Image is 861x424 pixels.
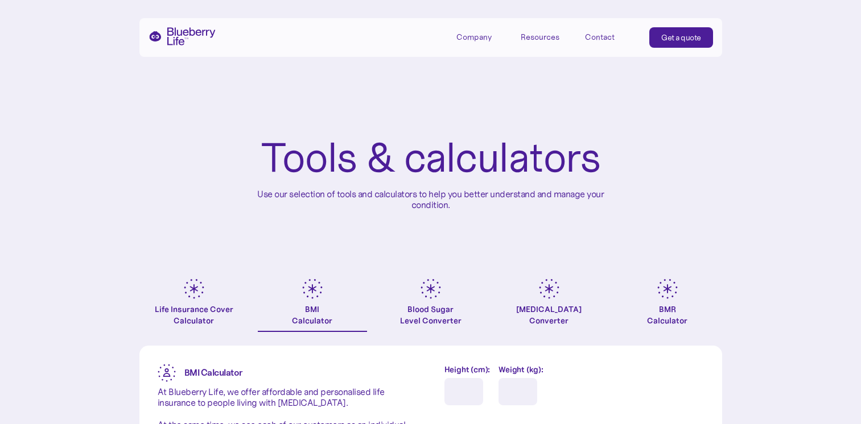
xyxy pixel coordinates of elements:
[649,27,713,48] a: Get a quote
[139,278,249,332] a: Life Insurance Cover Calculator
[647,304,687,326] div: BMR Calculator
[495,278,604,332] a: [MEDICAL_DATA]Converter
[521,32,559,42] div: Resources
[613,278,722,332] a: BMRCalculator
[661,32,701,43] div: Get a quote
[149,27,216,45] a: home
[249,189,613,210] p: Use our selection of tools and calculators to help you better understand and manage your condition.
[499,364,543,375] label: Weight (kg):
[456,27,508,46] div: Company
[516,304,582,326] div: [MEDICAL_DATA] Converter
[184,367,242,378] strong: BMI Calculator
[139,304,249,326] div: Life Insurance Cover Calculator
[585,27,636,46] a: Contact
[585,32,615,42] div: Contact
[456,32,492,42] div: Company
[400,304,462,326] div: Blood Sugar Level Converter
[521,27,572,46] div: Resources
[376,278,485,332] a: Blood SugarLevel Converter
[292,304,332,326] div: BMI Calculator
[258,278,367,332] a: BMICalculator
[261,136,600,180] h1: Tools & calculators
[444,364,491,375] label: Height (cm):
